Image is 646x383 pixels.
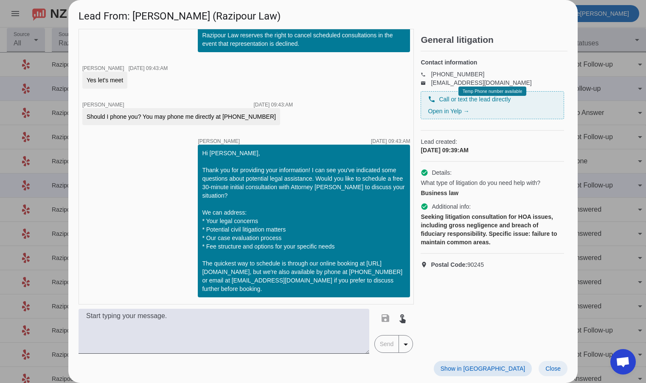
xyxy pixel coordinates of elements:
div: [DATE] 09:43:AM [129,66,168,71]
mat-icon: email [421,81,431,85]
div: Seeking litigation consultation for HOA issues, including gross negligence and breach of fiduciar... [421,212,564,246]
div: Open chat [610,349,636,375]
mat-icon: arrow_drop_down [401,339,411,349]
span: Show in [GEOGRAPHIC_DATA] [441,365,525,372]
button: Close [539,361,567,376]
div: Yes let's meet [87,76,123,84]
h2: General litigation [421,36,567,44]
button: Show in [GEOGRAPHIC_DATA] [434,361,532,376]
div: Hi [PERSON_NAME], Thank you for providing your information! I can see you've indicated some quest... [202,149,406,293]
span: [PERSON_NAME] [82,65,124,71]
strong: Postal Code: [431,261,467,268]
mat-icon: phone [428,95,435,103]
div: [DATE] 09:43:AM [253,102,292,107]
mat-icon: check_circle [421,169,428,176]
div: [DATE] 09:39:AM [421,146,564,154]
h4: Contact information [421,58,564,67]
span: [PERSON_NAME] [198,139,240,144]
span: 90245 [431,260,484,269]
mat-icon: check_circle [421,203,428,210]
span: Details: [432,168,452,177]
div: Business law [421,189,564,197]
span: Lead created: [421,137,564,146]
mat-icon: location_on [421,261,431,268]
span: [PERSON_NAME] [82,102,124,108]
span: Additional info: [432,202,471,211]
div: Should I phone you? You may phone me directly at [PHONE_NUMBER] [87,112,276,121]
a: [PHONE_NUMBER] [431,71,484,78]
span: What type of litigation do you need help with? [421,179,540,187]
span: Close [545,365,561,372]
div: [DATE] 09:43:AM [371,139,410,144]
a: [EMAIL_ADDRESS][DOMAIN_NAME] [431,79,531,86]
span: Temp Phone number available [463,89,522,94]
mat-icon: phone [421,72,431,76]
span: Call or text the lead directly [439,95,511,103]
mat-icon: touch_app [397,313,407,323]
a: Open in Yelp → [428,108,469,115]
